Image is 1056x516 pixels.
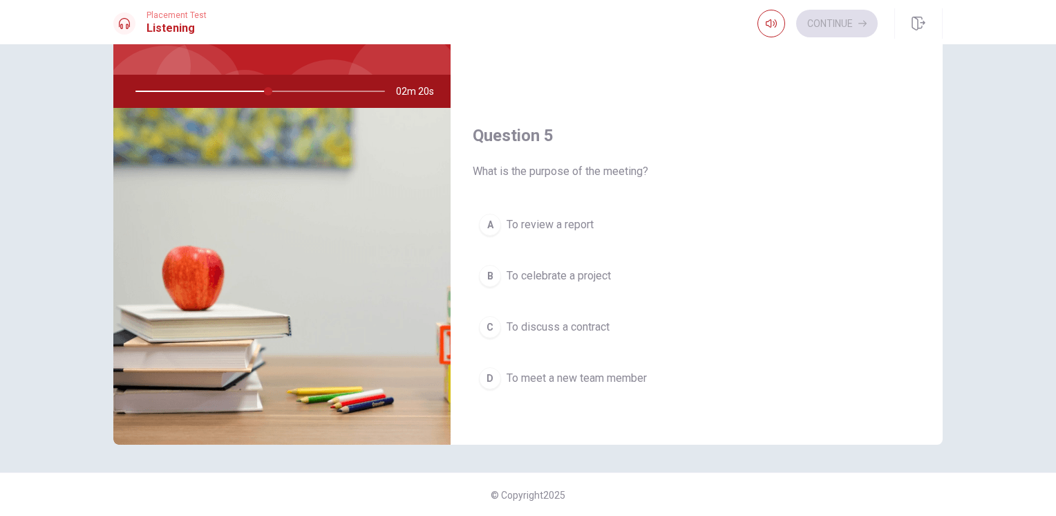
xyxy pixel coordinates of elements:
span: To discuss a contract [507,319,610,335]
img: Planning a Business Meeting [113,108,451,445]
button: ATo review a report [473,208,921,242]
span: To review a report [507,216,594,233]
button: BTo celebrate a project [473,259,921,293]
span: What is the purpose of the meeting? [473,163,921,180]
div: B [479,265,501,287]
span: 02m 20s [396,75,445,108]
span: To celebrate a project [507,268,611,284]
span: To meet a new team member [507,370,647,387]
span: Placement Test [147,10,207,20]
span: © Copyright 2025 [491,490,565,501]
button: DTo meet a new team member [473,361,921,396]
div: D [479,367,501,389]
button: CTo discuss a contract [473,310,921,344]
div: C [479,316,501,338]
h1: Listening [147,20,207,37]
div: A [479,214,501,236]
h4: Question 5 [473,125,921,147]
